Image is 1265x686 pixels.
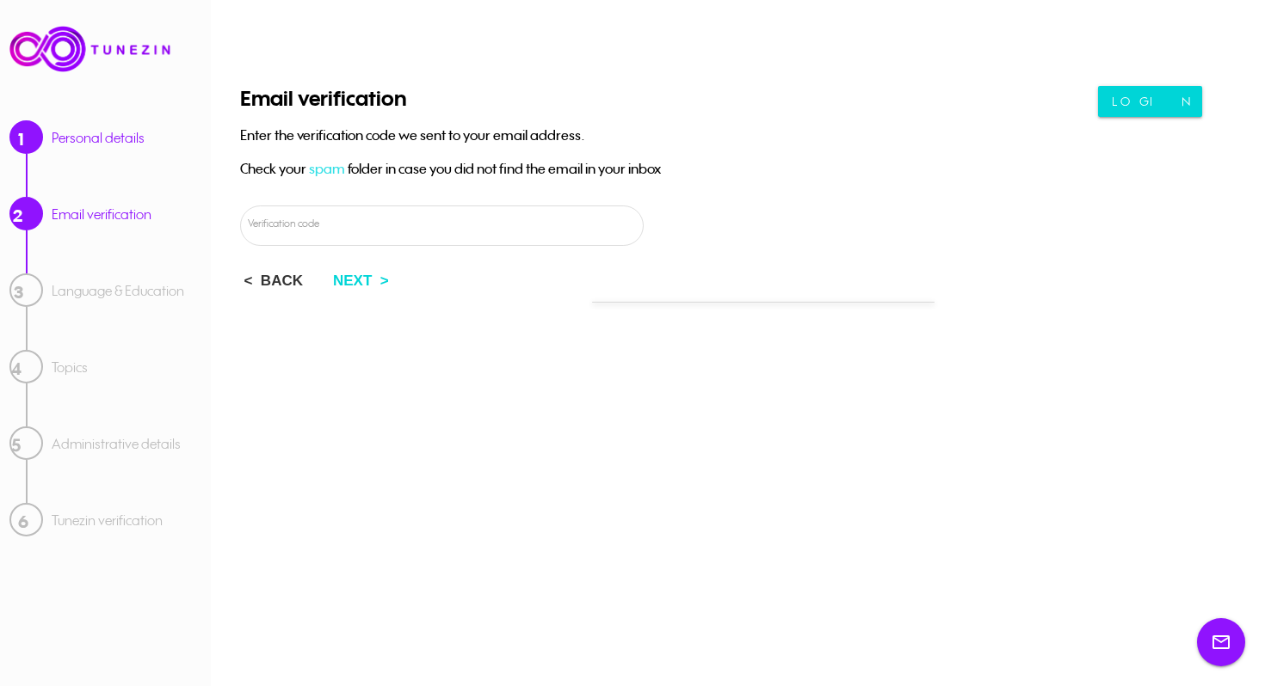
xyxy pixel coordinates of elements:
div: 4 [9,350,43,383]
label: Verification code [248,216,644,231]
div: 2 [9,197,43,230]
div: 5 [9,426,43,460]
td: Email verification [43,197,151,230]
div: 1 [9,120,43,154]
td: Tunezin verification [43,503,163,536]
a: mail_outline [1197,618,1245,666]
div: 3 [9,273,43,307]
td: Language & Education [43,273,184,307]
strong: Enter the verification code we sent to your email address. [240,126,585,144]
img: 9695dee2-3f85-4092-90b7-425fe528b7ba.png [9,26,182,72]
span: in case you did not find the email in your inbox [386,160,661,177]
span: Email verification [240,85,406,111]
span: Check your [240,160,306,177]
td: Topics [43,350,88,383]
span: folder [348,160,383,177]
div: 6 [9,503,43,536]
button: < BACK [231,266,317,297]
a: Login [1098,86,1202,117]
td: Personal details [43,120,145,154]
button: NEXT > [319,266,403,297]
td: Administrative details [43,426,181,460]
span: spam [309,160,345,177]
